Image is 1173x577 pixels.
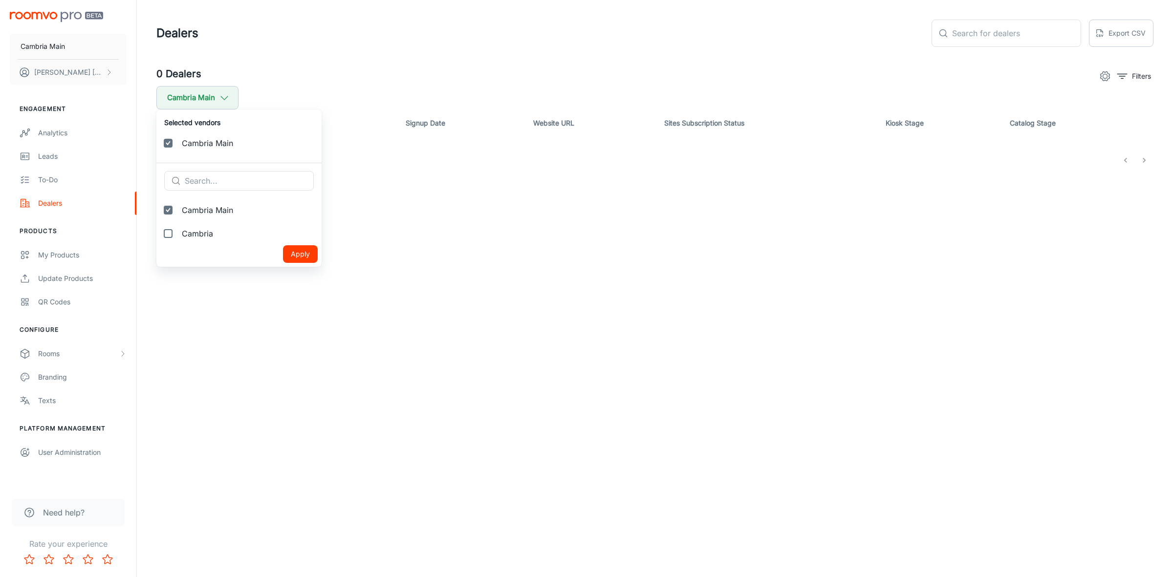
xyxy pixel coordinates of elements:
[182,137,314,149] span: Cambria Main
[182,228,314,239] span: Cambria
[185,171,314,191] input: Search...
[283,245,318,263] button: Apply
[164,117,314,128] h6: Selected vendors
[182,204,314,216] span: Cambria Main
